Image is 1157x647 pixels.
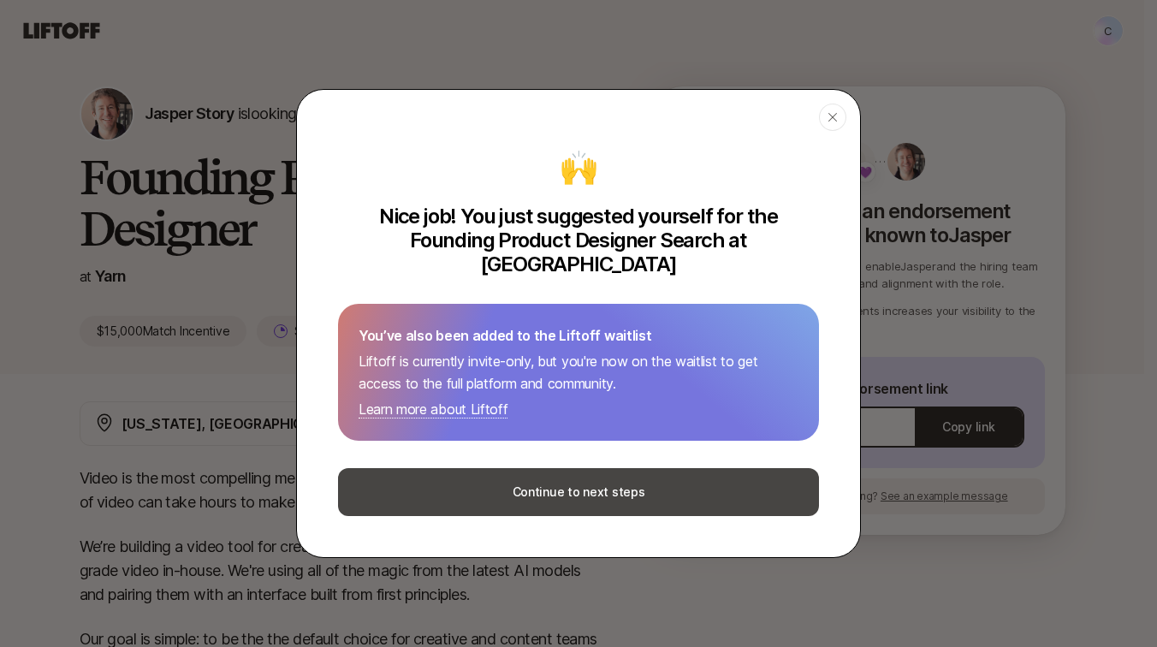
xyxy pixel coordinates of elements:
[359,324,798,347] p: You’ve also been added to the Liftoff waitlist
[359,350,798,395] p: Liftoff is currently invite-only, but you're now on the waitlist to get access to the full platfo...
[560,145,598,191] div: 🙌
[338,205,819,276] p: Nice job! You just suggested yourself for the Founding Product Designer Search at [GEOGRAPHIC_DATA]
[359,401,507,418] a: Learn more about Liftoff
[338,468,819,516] button: Continue to next steps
